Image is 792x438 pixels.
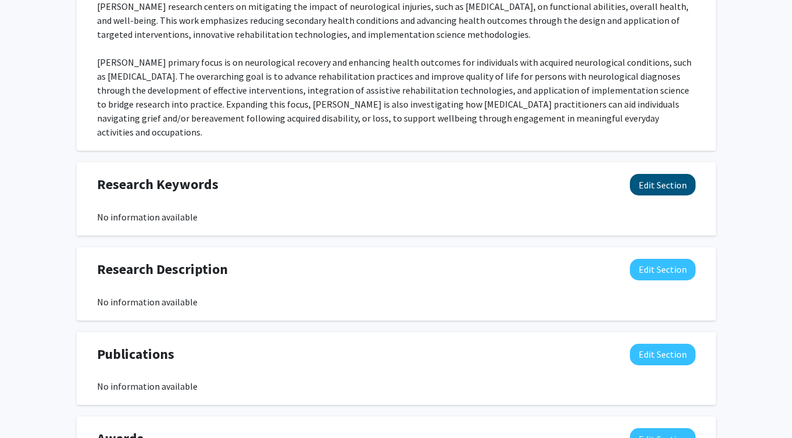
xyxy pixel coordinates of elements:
[97,174,218,195] span: Research Keywords
[9,386,49,429] iframe: Chat
[97,344,174,365] span: Publications
[630,174,696,195] button: Edit Research Keywords
[97,295,696,309] div: No information available
[630,344,696,365] button: Edit Publications
[97,259,228,280] span: Research Description
[630,259,696,280] button: Edit Research Description
[97,210,696,224] div: No information available
[97,379,696,393] div: No information available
